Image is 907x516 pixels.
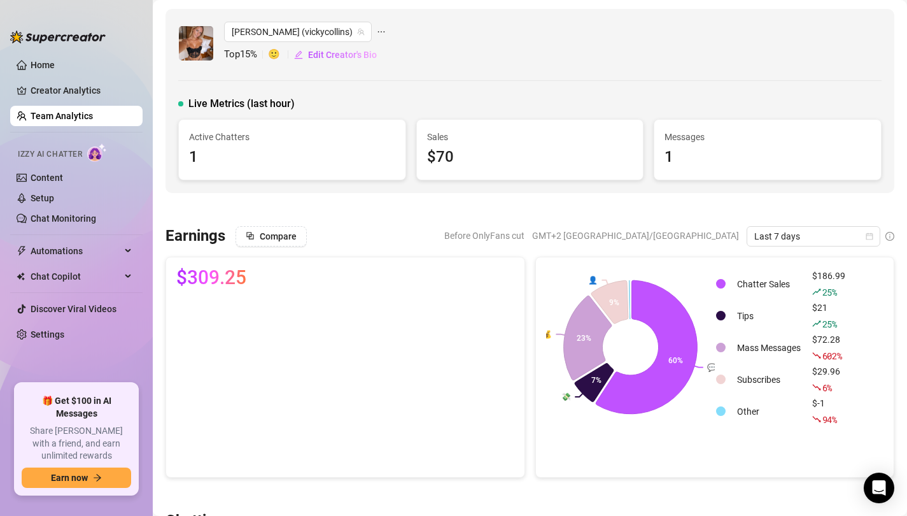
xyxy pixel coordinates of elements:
span: Chat Copilot [31,266,121,287]
td: Tips [732,301,806,331]
a: Team Analytics [31,111,93,121]
span: info-circle [885,232,894,241]
span: 6 % [822,382,832,394]
div: 1 [664,145,871,169]
td: Mass Messages [732,333,806,363]
div: $29.96 [812,364,845,395]
span: fall [812,415,821,424]
a: Creator Analytics [31,80,132,101]
span: arrow-right [93,473,102,482]
h3: Earnings [165,226,225,247]
span: team [357,28,365,36]
text: 💰 [542,329,552,338]
div: $-1 [812,396,845,427]
div: Open Intercom Messenger [864,473,894,503]
span: fall [812,351,821,360]
span: Live Metrics (last hour) [188,96,295,111]
span: block [246,231,255,240]
div: $21 [812,301,845,331]
span: Messages [664,130,871,144]
text: 👤 [588,275,598,284]
a: Settings [31,329,64,340]
span: Edit Creator's Bio [308,50,377,60]
img: AI Chatter [87,143,107,162]
span: edit [294,50,303,59]
a: Content [31,173,63,183]
td: Chatter Sales [732,269,806,299]
span: Active Chatters [189,130,395,144]
button: Earn nowarrow-right [22,468,131,488]
span: Share [PERSON_NAME] with a friend, and earn unlimited rewards [22,425,131,462]
span: fall [812,383,821,392]
a: Chat Monitoring [31,213,96,224]
span: rise [812,287,821,296]
span: 25 % [822,286,837,298]
span: Earn now [51,473,88,483]
span: 🙂 [268,47,293,62]
span: thunderbolt [17,246,27,256]
div: $72.28 [812,333,845,363]
span: 25 % [822,318,837,330]
span: Before OnlyFans cut [444,226,524,245]
button: Edit Creator's Bio [293,45,377,65]
span: Izzy AI Chatter [18,148,82,161]
a: Home [31,60,55,70]
img: logo-BBDzfeDw.svg [10,31,106,43]
span: Top 15 % [224,47,268,62]
span: rise [812,319,821,328]
img: Vicky [179,26,213,61]
button: Compare [236,226,307,247]
span: Sales [427,130,633,144]
span: calendar [866,233,873,240]
div: $70 [427,145,633,169]
img: Chat Copilot [17,272,25,281]
td: Subscribes [732,364,806,395]
span: Vicky (vickycollins) [232,22,364,41]
text: 💸 [561,392,571,401]
span: Last 7 days [754,227,873,246]
div: $186.99 [812,269,845,299]
span: 602 % [822,350,842,362]
text: 💬 [707,362,717,371]
a: Discover Viral Videos [31,304,116,314]
span: $309.25 [176,268,246,288]
span: Compare [260,231,297,241]
div: 1 [189,145,395,169]
td: Other [732,396,806,427]
a: Setup [31,193,54,203]
span: 🎁 Get $100 in AI Messages [22,395,131,420]
span: GMT+2 [GEOGRAPHIC_DATA]/[GEOGRAPHIC_DATA] [532,226,739,245]
span: 94 % [822,413,837,426]
span: ellipsis [377,22,386,42]
span: Automations [31,241,121,261]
